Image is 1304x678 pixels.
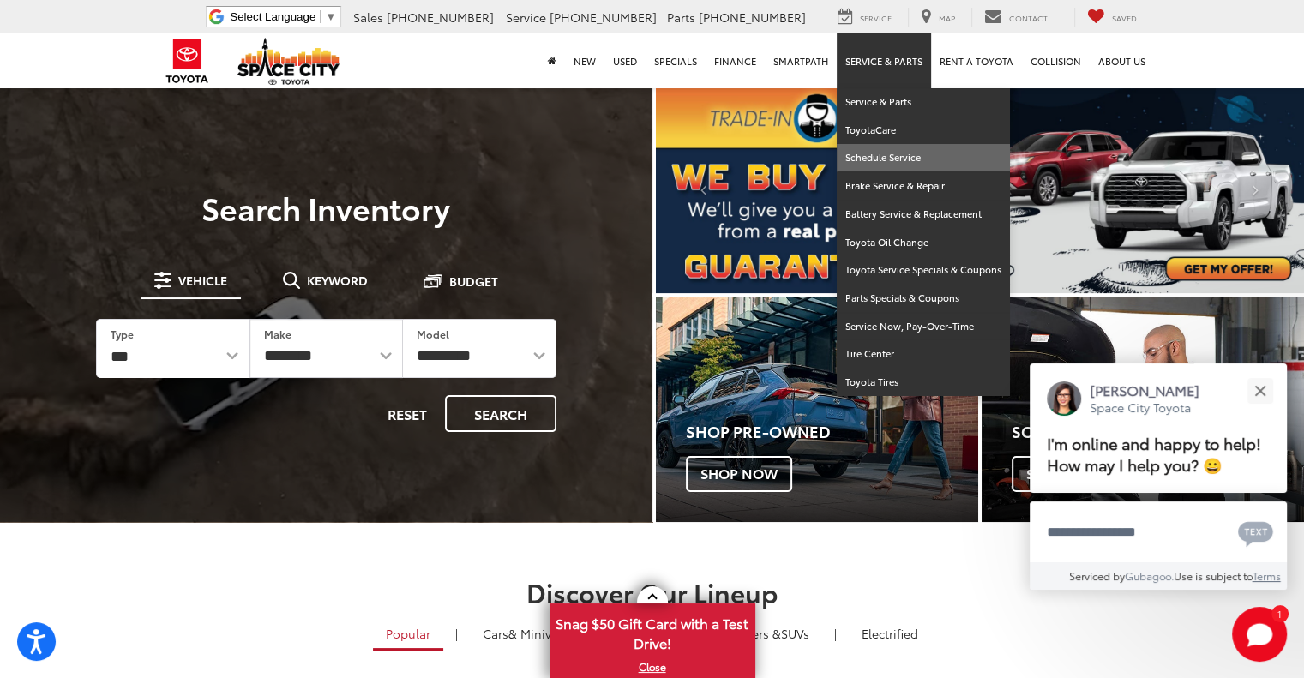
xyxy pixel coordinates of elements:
[765,33,837,88] a: SmartPath
[1232,607,1287,662] svg: Start Chat
[604,33,646,88] a: Used
[230,10,315,23] span: Select Language
[551,605,754,657] span: Snag $50 Gift Card with a Test Drive!
[939,12,955,23] span: Map
[307,274,368,286] span: Keyword
[982,297,1304,522] a: Schedule Service Schedule Now
[1253,568,1281,583] a: Terms
[656,120,753,259] button: Click to view previous picture.
[1090,399,1199,416] p: Space City Toyota
[1125,568,1174,583] a: Gubagoo.
[1277,609,1282,617] span: 1
[1232,607,1287,662] button: Toggle Chat Window
[656,297,978,522] a: Shop Pre-Owned Shop Now
[1112,12,1137,23] span: Saved
[825,8,904,27] a: Service
[686,456,792,492] span: Shop Now
[565,33,604,88] a: New
[656,297,978,522] div: Toyota
[837,33,931,88] a: Service & Parts
[908,8,968,27] a: Map
[417,327,449,341] label: Model
[837,313,1010,341] a: Service Now, Pay-Over-Time
[449,275,498,287] span: Budget
[837,117,1010,145] a: ToyotaCare
[837,340,1010,369] a: Tire Center: Opens in a new tab
[178,274,227,286] span: Vehicle
[237,38,340,85] img: Space City Toyota
[1174,568,1253,583] span: Use is subject to
[982,297,1304,522] div: Toyota
[111,327,134,341] label: Type
[1069,568,1125,583] span: Serviced by
[1241,372,1278,409] button: Close
[445,395,556,432] button: Search
[931,33,1022,88] a: Rent a Toyota
[539,33,565,88] a: Home
[971,8,1061,27] a: Contact
[1090,381,1199,399] p: [PERSON_NAME]
[72,190,580,225] h3: Search Inventory
[264,327,291,341] label: Make
[1238,519,1273,547] svg: Text
[1030,501,1287,563] textarea: Type your message
[686,423,978,441] h4: Shop Pre-Owned
[1074,8,1150,27] a: My Saved Vehicles
[508,625,566,642] span: & Minivan
[837,256,1010,285] a: Toyota Service Specials & Coupons
[837,369,1010,396] a: Toyota Tires
[1233,513,1278,551] button: Chat with SMS
[837,201,1010,229] a: Battery Service & Replacement
[849,619,931,648] a: Electrified
[325,10,336,23] span: ▼
[353,9,383,26] span: Sales
[646,33,706,88] a: Specials
[830,625,841,642] li: |
[1022,33,1090,88] a: Collision
[1030,363,1287,590] div: Close[PERSON_NAME]Space City ToyotaI'm online and happy to help! How may I help you? 😀Type your m...
[155,33,219,89] img: Toyota
[860,12,892,23] span: Service
[1009,12,1048,23] span: Contact
[1047,432,1261,476] span: I'm online and happy to help! How may I help you? 😀
[667,9,695,26] span: Parts
[837,229,1010,257] a: Toyota Oil Change
[470,619,579,648] a: Cars
[550,9,657,26] span: [PHONE_NUMBER]
[837,285,1010,313] a: Parts Specials & Coupons
[1207,120,1304,259] button: Click to view next picture.
[837,88,1010,117] a: Service & Parts
[699,9,806,26] span: [PHONE_NUMBER]
[451,625,462,642] li: |
[230,10,336,23] a: Select Language​
[693,619,822,648] a: SUVs
[373,619,443,651] a: Popular
[837,172,1010,201] a: Brake Service & Repair
[706,33,765,88] a: Finance
[387,9,494,26] span: [PHONE_NUMBER]
[837,144,1010,172] a: Schedule Service
[1090,33,1154,88] a: About Us
[320,10,321,23] span: ​
[48,578,1257,606] h2: Discover Our Lineup
[373,395,442,432] button: Reset
[1012,423,1304,441] h4: Schedule Service
[506,9,546,26] span: Service
[1012,456,1151,492] span: Schedule Now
